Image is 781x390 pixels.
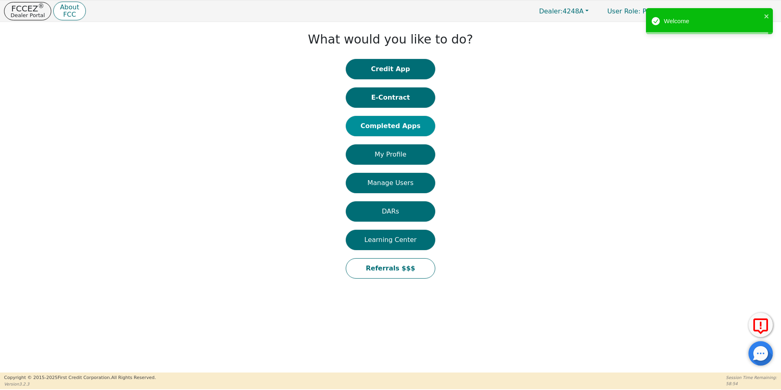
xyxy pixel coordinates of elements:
[664,17,761,26] div: Welcome
[53,2,85,21] button: AboutFCC
[4,381,156,387] p: Version 3.2.3
[726,375,777,381] p: Session Time Remaining:
[346,87,435,108] button: E-Contract
[599,3,676,19] p: Primary
[539,7,584,15] span: 4248A
[346,59,435,79] button: Credit App
[11,4,45,13] p: FCCEZ
[726,381,777,387] p: 58:54
[111,375,156,380] span: All Rights Reserved.
[308,32,473,47] h1: What would you like to do?
[11,13,45,18] p: Dealer Portal
[346,230,435,250] button: Learning Center
[4,375,156,381] p: Copyright © 2015- 2025 First Credit Corporation.
[60,4,79,11] p: About
[599,3,676,19] a: User Role: Primary
[678,5,777,17] button: 4248A:[PERSON_NAME]
[607,7,640,15] span: User Role :
[764,11,770,21] button: close
[346,173,435,193] button: Manage Users
[346,116,435,136] button: Completed Apps
[346,258,435,279] button: Referrals $$$
[346,201,435,222] button: DARs
[346,144,435,165] button: My Profile
[38,2,44,10] sup: ®
[530,5,597,17] button: Dealer:4248A
[60,11,79,18] p: FCC
[4,2,51,20] button: FCCEZ®Dealer Portal
[539,7,563,15] span: Dealer:
[748,313,773,337] button: Report Error to FCC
